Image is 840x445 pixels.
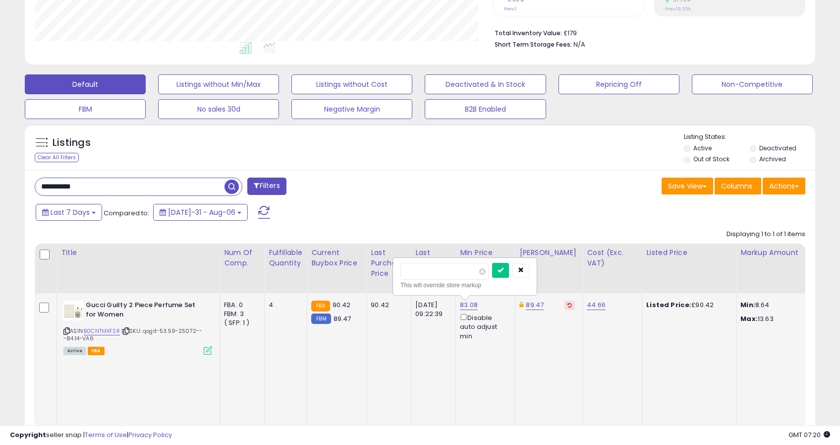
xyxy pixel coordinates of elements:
[224,310,257,318] div: FBM: 3
[371,248,407,279] div: Last Purchase Price
[460,300,478,310] a: 83.08
[740,301,823,310] p: 8.64
[460,312,507,341] div: Disable auto adjust min
[662,178,713,194] button: Save View
[311,248,362,268] div: Current Buybox Price
[692,74,813,94] button: Non-Competitive
[684,132,815,142] p: Listing States:
[269,301,299,310] div: 4
[587,300,606,310] a: 44.66
[740,248,826,258] div: Markup Amount
[759,144,796,152] label: Deactivated
[311,314,331,324] small: FBM
[224,248,260,268] div: Num of Comp.
[84,327,120,335] a: B0CNTMXFSR
[10,430,46,440] strong: Copyright
[25,74,146,94] button: Default
[291,99,412,119] button: Negative Margin
[104,208,149,218] span: Compared to:
[400,280,529,290] div: This will override store markup
[519,248,578,258] div: [PERSON_NAME]
[646,301,728,310] div: £90.42
[526,300,544,310] a: 89.47
[740,315,823,323] p: 13.63
[88,347,105,355] span: FBA
[51,207,90,217] span: Last 7 Days
[721,181,752,191] span: Columns
[763,178,805,194] button: Actions
[425,74,546,94] button: Deactivated & In Stock
[86,301,206,321] b: Gucci Guilty 2 Piece Perfume Set for Women
[63,301,83,320] img: 31FLSEnvM7L._SL40_.jpg
[693,155,729,163] label: Out of Stock
[495,26,798,38] li: £179
[63,327,202,342] span: | SKU: qogit-53.59-25072---84.14-VA6
[291,74,412,94] button: Listings without Cost
[504,6,516,12] small: Prev: 1
[224,318,257,327] div: ( SFP: 1 )
[495,40,572,49] b: Short Term Storage Fees:
[567,303,572,308] i: Revert to store-level Dynamic Max Price
[559,74,679,94] button: Repricing Off
[415,248,451,289] div: Last Purchase Date (GMT)
[153,204,248,221] button: [DATE]-31 - Aug-06
[646,248,732,258] div: Listed Price
[519,302,523,308] i: This overrides the store level Dynamic Max Price for this listing
[333,300,351,310] span: 90.42
[415,301,448,318] div: [DATE] 09:22:39
[35,153,79,162] div: Clear All Filters
[311,301,330,312] small: FBA
[693,144,712,152] label: Active
[168,207,235,217] span: [DATE]-31 - Aug-06
[53,136,91,150] h5: Listings
[10,431,172,440] div: seller snap | |
[715,178,761,194] button: Columns
[36,204,102,221] button: Last 7 Days
[587,248,638,268] div: Cost (Exc. VAT)
[247,178,286,195] button: Filters
[759,155,786,163] label: Archived
[573,40,585,49] span: N/A
[269,248,303,268] div: Fulfillable Quantity
[158,99,279,119] button: No sales 30d
[740,300,755,310] strong: Min:
[334,314,351,323] span: 89.47
[740,314,758,323] strong: Max:
[727,230,805,239] div: Displaying 1 to 1 of 1 items
[158,74,279,94] button: Listings without Min/Max
[788,430,830,440] span: 2025-08-14 07:20 GMT
[85,430,127,440] a: Terms of Use
[371,301,403,310] div: 90.42
[224,301,257,310] div: FBA: 0
[646,300,691,310] b: Listed Price:
[63,347,86,355] span: All listings currently available for purchase on Amazon
[63,301,212,354] div: ASIN:
[495,29,562,37] b: Total Inventory Value:
[25,99,146,119] button: FBM
[128,430,172,440] a: Privacy Policy
[61,248,216,258] div: Title
[665,6,691,12] small: Prev: 19.35%
[425,99,546,119] button: B2B Enabled
[460,248,511,258] div: Min Price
